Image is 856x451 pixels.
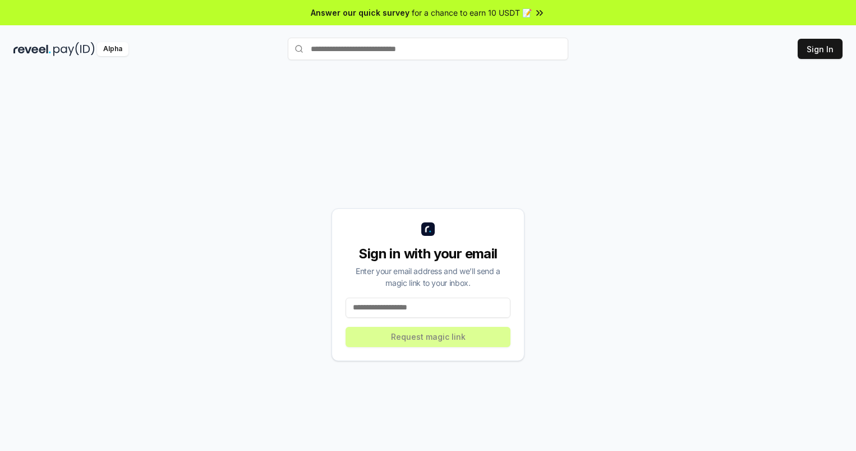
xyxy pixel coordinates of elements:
span: for a chance to earn 10 USDT 📝 [412,7,532,19]
div: Enter your email address and we’ll send a magic link to your inbox. [346,265,510,289]
div: Sign in with your email [346,245,510,263]
button: Sign In [798,39,843,59]
img: reveel_dark [13,42,51,56]
img: pay_id [53,42,95,56]
img: logo_small [421,222,435,236]
span: Answer our quick survey [311,7,409,19]
div: Alpha [97,42,128,56]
